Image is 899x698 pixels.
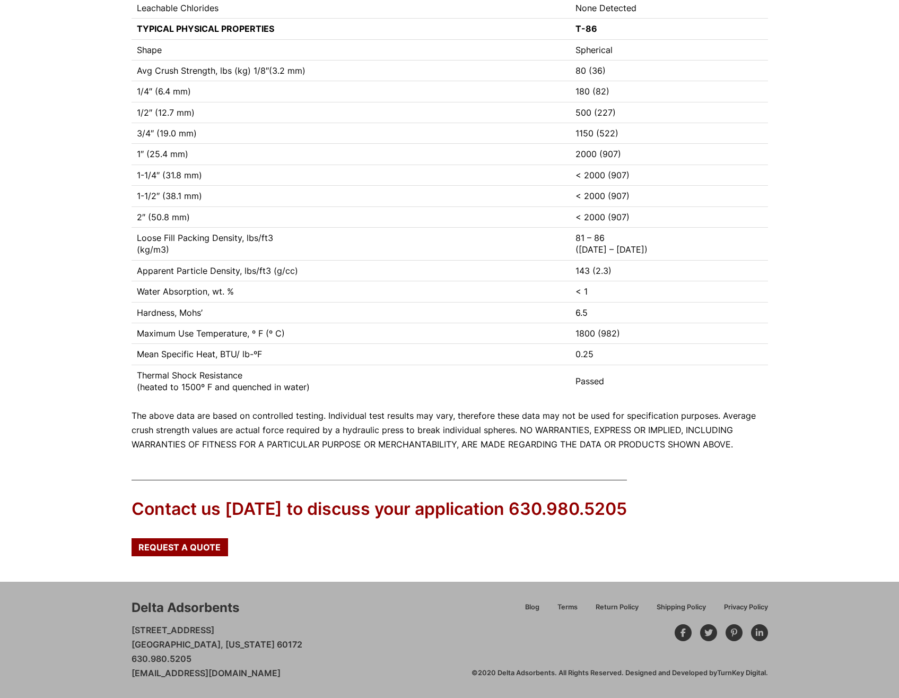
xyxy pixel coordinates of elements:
div: Delta Adsorbents [132,599,239,617]
td: < 2000 (907) [570,206,768,227]
td: Mean Specific Heat, BTU/ lb-ºF [132,344,570,365]
td: Avg Crush Strength, lbs (kg) 1/8″(3.2 mm) [132,60,570,81]
td: 143 (2.3) [570,260,768,281]
span: Shipping Policy [657,604,706,611]
a: TurnKey Digital [717,669,766,677]
td: 81 – 86 ([DATE] – [DATE]) [570,228,768,261]
td: Hardness, Mohs’ [132,302,570,323]
a: Shipping Policy [648,601,715,620]
p: [STREET_ADDRESS] [GEOGRAPHIC_DATA], [US_STATE] 60172 630.980.5205 [132,623,302,681]
td: 1-1/2″ (38.1 mm) [132,186,570,206]
span: Return Policy [596,604,639,611]
td: Loose Fill Packing Density, lbs/ft3 (kg/m3) [132,228,570,261]
td: < 2000 (907) [570,186,768,206]
p: The above data are based on controlled testing. Individual test results may vary, therefore these... [132,409,768,452]
strong: T-86 [575,23,597,34]
a: Blog [516,601,548,620]
td: < 2000 (907) [570,165,768,185]
div: Contact us [DATE] to discuss your application 630.980.5205 [132,497,627,521]
td: Thermal Shock Resistance (heated to 1500º F and quenched in water) [132,365,570,397]
td: Shape [132,39,570,60]
span: Terms [557,604,578,611]
span: Privacy Policy [724,604,768,611]
td: 500 (227) [570,102,768,123]
td: 80 (36) [570,60,768,81]
td: < 1 [570,281,768,302]
a: Request a Quote [132,538,228,556]
td: Water Absorption, wt. % [132,281,570,302]
span: Request a Quote [138,543,221,551]
a: Privacy Policy [715,601,768,620]
td: Passed [570,365,768,397]
td: 1″ (25.4 mm) [132,144,570,165]
td: Maximum Use Temperature, º F (º C) [132,323,570,343]
td: 1/2″ (12.7 mm) [132,102,570,123]
td: 1800 (982) [570,323,768,343]
td: 0.25 [570,344,768,365]
td: 3/4″ (19.0 mm) [132,123,570,144]
td: 2000 (907) [570,144,768,165]
td: 180 (82) [570,81,768,102]
td: 1/4″ (6.4 mm) [132,81,570,102]
td: Apparent Particle Density, lbs/ft3 (g/cc) [132,260,570,281]
td: 2″ (50.8 mm) [132,206,570,227]
a: Return Policy [587,601,648,620]
strong: TYPICAL PHYSICAL PROPERTIES [137,23,274,34]
a: [EMAIL_ADDRESS][DOMAIN_NAME] [132,668,281,678]
a: Terms [548,601,587,620]
td: Spherical [570,39,768,60]
td: 1150 (522) [570,123,768,144]
span: Blog [525,604,539,611]
td: 6.5 [570,302,768,323]
td: 1-1/4″ (31.8 mm) [132,165,570,185]
div: ©2020 Delta Adsorbents. All Rights Reserved. Designed and Developed by . [472,668,768,678]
